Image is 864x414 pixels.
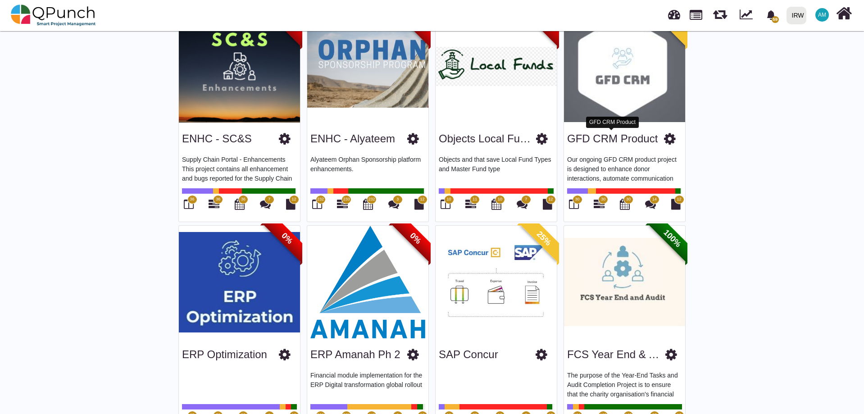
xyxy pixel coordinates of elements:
a: GFD CRM Product [567,132,658,145]
img: qpunch-sp.fa6292f.png [11,2,96,29]
i: Gantt [209,199,219,209]
span: Asad Malik [815,8,829,22]
span: 3 [396,196,399,203]
div: GFD CRM Product [586,117,639,128]
span: 14 [652,196,657,203]
span: 233 [343,196,350,203]
i: Document Library [671,199,681,209]
p: The purpose of the Year-End Tasks and Audit Completion Project is to ensure that the charity orga... [567,371,682,398]
i: Document Library [286,199,296,209]
span: 10 [498,196,502,203]
a: ERP Amanah Ph 2 [310,348,400,360]
div: Dynamic Report [735,0,761,30]
a: bell fill59 [761,0,783,29]
i: Document Library [543,199,552,209]
span: 12 [677,196,681,203]
p: Our ongoing GFD CRM product project is designed to enhance donor interactions, automate communica... [567,155,682,182]
i: Board [184,199,194,209]
a: 233 [337,202,348,209]
span: 25% [519,214,569,264]
span: 36 [241,196,246,203]
i: Calendar [491,199,501,209]
i: Gantt [465,199,476,209]
i: Gantt [594,199,605,209]
span: 30 [575,196,579,203]
a: Objects Local Funds [439,132,537,145]
i: Document Library [414,199,424,209]
div: IRW [792,8,804,23]
span: 232 [368,196,375,203]
a: ERP Optimization [182,348,267,360]
a: AM [810,0,834,29]
span: 30 [601,196,605,203]
i: Gantt [337,199,348,209]
a: 30 [594,202,605,209]
span: 100% [647,214,697,264]
span: 0% [262,214,312,264]
p: Financial module implementation for the ERP Digital transformation global rollout [310,371,425,398]
div: Notification [763,7,779,23]
svg: bell fill [766,10,776,20]
span: 12 [548,196,553,203]
i: Calendar [235,199,245,209]
span: 10 [446,196,451,203]
span: 7 [525,196,527,203]
a: SAP Concur [439,348,498,360]
i: Punch Discussions [645,199,656,209]
a: ENHC - SC&S [182,132,252,145]
i: Calendar [363,199,373,209]
a: IRW [782,0,810,30]
i: Punch Discussions [517,199,527,209]
a: FCS Year End & Audit [567,348,673,360]
i: Home [836,5,852,22]
span: Releases [713,5,727,19]
span: 12 [420,196,424,203]
a: 36 [209,202,219,209]
span: AM [818,12,826,18]
i: Calendar [620,199,630,209]
span: Projects [690,6,702,20]
span: 0% [391,214,441,264]
span: 59 [772,16,779,23]
a: 11 [465,202,476,209]
i: Board [441,199,450,209]
span: 36 [216,196,220,203]
span: 7 [268,196,270,203]
h3: Objects Local Funds [439,132,536,146]
i: Board [312,199,322,209]
i: Board [569,199,579,209]
span: 11 [473,196,477,203]
i: Punch Discussions [260,199,271,209]
p: Supply Chain Portal - Enhancements This project contains all enhancement and bugs reported for th... [182,155,297,182]
span: Dashboard [668,5,680,19]
span: 36 [190,196,194,203]
a: ENHC - Alyateem [310,132,395,145]
span: 12 [291,196,296,203]
h3: FCS Year End & Audit [567,348,665,361]
i: Punch Discussions [388,199,399,209]
p: Objects and that save Local Fund Types and Master Fund type [439,155,554,182]
h3: ENHC - Alyateem [310,132,395,146]
h3: ENHC - SC&S [182,132,252,146]
p: Alyateem Orphan Sponsorship platform enhancements. [310,155,425,182]
span: 232 [317,196,324,203]
span: 30 [626,196,631,203]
